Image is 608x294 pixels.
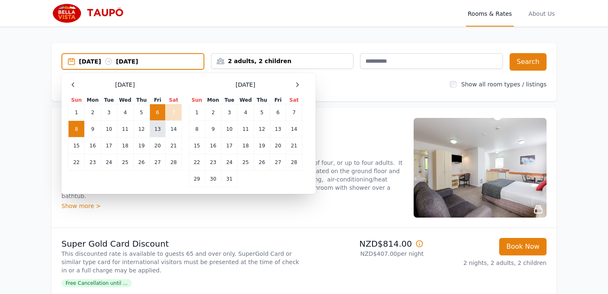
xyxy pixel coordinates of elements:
[270,137,286,154] td: 20
[270,96,286,104] th: Fri
[150,154,165,171] td: 27
[238,121,254,137] td: 11
[238,104,254,121] td: 4
[69,121,85,137] td: 8
[189,96,205,104] th: Sun
[254,96,270,104] th: Thu
[61,250,301,274] p: This discounted rate is available to guests 65 and over only. SuperGold Card or similar type card...
[189,104,205,121] td: 1
[51,3,132,23] img: Bella Vista Taupo
[286,104,302,121] td: 7
[150,137,165,154] td: 20
[117,121,133,137] td: 11
[254,154,270,171] td: 26
[117,137,133,154] td: 18
[117,96,133,104] th: Wed
[61,202,404,210] div: Show more >
[205,171,221,187] td: 30
[211,57,353,65] div: 2 adults, 2 children
[115,81,135,89] span: [DATE]
[101,96,117,104] th: Tue
[221,104,238,121] td: 3
[85,96,101,104] th: Mon
[286,154,302,171] td: 28
[79,57,203,66] div: [DATE] [DATE]
[238,96,254,104] th: Wed
[286,137,302,154] td: 21
[270,154,286,171] td: 27
[117,154,133,171] td: 25
[205,137,221,154] td: 16
[85,121,101,137] td: 9
[461,81,547,88] label: Show all room types / listings
[166,121,182,137] td: 14
[221,96,238,104] th: Tue
[69,104,85,121] td: 1
[254,137,270,154] td: 19
[69,154,85,171] td: 22
[69,137,85,154] td: 15
[221,154,238,171] td: 24
[101,121,117,137] td: 10
[133,121,150,137] td: 12
[430,259,547,267] p: 2 nights, 2 adults, 2 children
[85,137,101,154] td: 16
[189,137,205,154] td: 15
[133,137,150,154] td: 19
[510,53,547,71] button: Search
[205,104,221,121] td: 2
[307,238,424,250] p: NZD$814.00
[133,154,150,171] td: 26
[101,137,117,154] td: 17
[499,238,547,255] button: Book Now
[221,137,238,154] td: 17
[166,96,182,104] th: Sat
[166,154,182,171] td: 28
[133,104,150,121] td: 5
[133,96,150,104] th: Thu
[221,171,238,187] td: 31
[85,154,101,171] td: 23
[189,121,205,137] td: 8
[69,96,85,104] th: Sun
[117,104,133,121] td: 4
[205,96,221,104] th: Mon
[221,121,238,137] td: 10
[235,81,255,89] span: [DATE]
[101,154,117,171] td: 24
[205,121,221,137] td: 9
[307,250,424,258] p: NZD$407.00 per night
[270,121,286,137] td: 13
[101,104,117,121] td: 3
[85,104,101,121] td: 2
[254,104,270,121] td: 5
[205,154,221,171] td: 23
[189,154,205,171] td: 22
[166,104,182,121] td: 7
[150,104,165,121] td: 6
[286,96,302,104] th: Sat
[61,238,301,250] p: Super Gold Card Discount
[254,121,270,137] td: 12
[238,137,254,154] td: 18
[61,279,132,287] span: Free Cancellation until ...
[238,154,254,171] td: 25
[150,121,165,137] td: 13
[270,104,286,121] td: 6
[150,96,165,104] th: Fri
[166,137,182,154] td: 21
[189,171,205,187] td: 29
[286,121,302,137] td: 14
